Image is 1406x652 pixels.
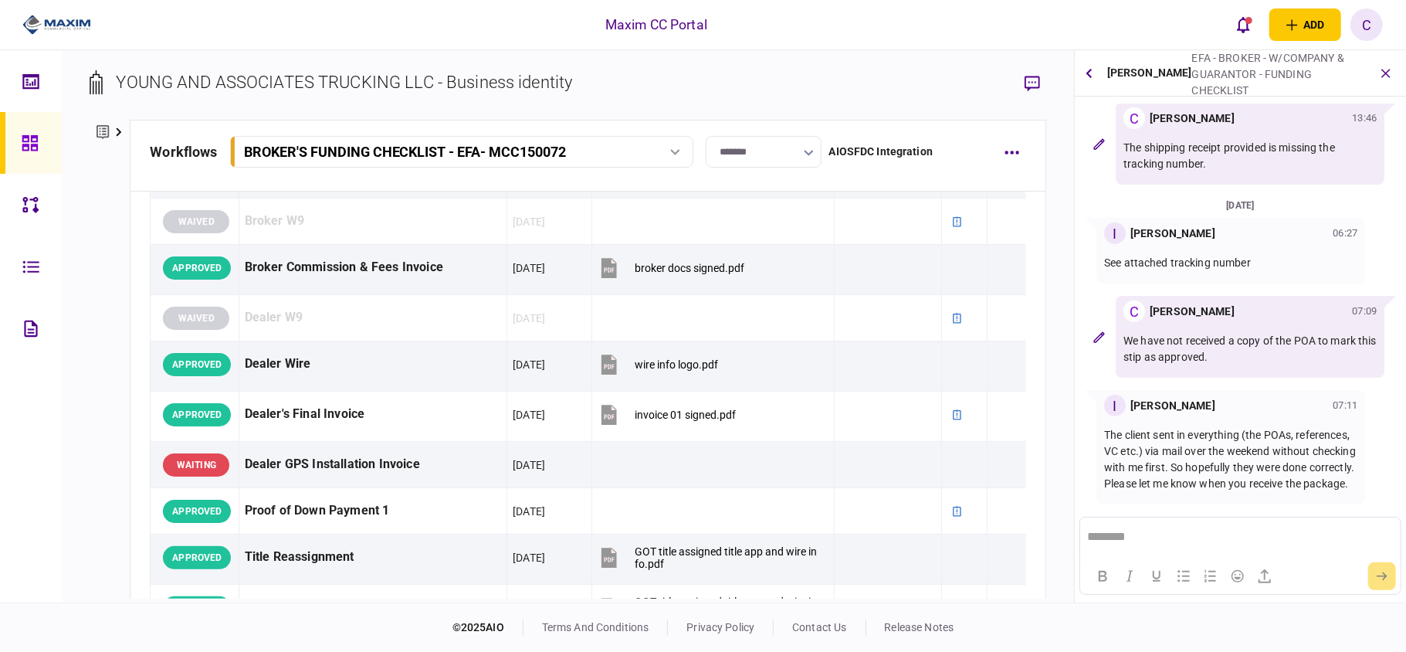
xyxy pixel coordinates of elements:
[513,357,545,372] div: [DATE]
[598,250,744,285] button: broker docs signed.pdf
[1123,333,1377,365] p: We have not received a copy of the POA to mark this stip as approved.
[513,457,545,473] div: [DATE]
[635,262,744,274] div: broker docs signed.pdf
[598,347,718,382] button: wire info logo.pdf
[1089,565,1116,587] button: Bold
[1352,304,1377,319] div: 07:09
[150,141,217,162] div: workflows
[1107,50,1192,96] div: [PERSON_NAME]
[605,15,707,35] div: Maxim CC Portal
[1130,398,1215,414] div: [PERSON_NAME]
[1333,226,1357,241] div: 06:27
[1225,565,1251,587] button: Emojis
[513,550,545,565] div: [DATE]
[452,620,523,636] div: © 2025 AIO
[1080,518,1400,558] iframe: Rich Text Area
[1143,565,1170,587] button: Underline
[598,590,820,625] button: GOT title assigned title app and wire info.pdf
[635,545,820,570] div: GOT title assigned title app and wire info.pdf
[1104,255,1357,271] p: See attached tracking number
[22,13,91,36] img: client company logo
[245,204,502,239] div: Broker W9
[513,214,545,229] div: [DATE]
[245,347,502,382] div: Dealer Wire
[1269,8,1341,41] button: open adding identity options
[163,596,231,620] div: APPROVED
[245,250,502,285] div: Broker Commission & Fees Invoice
[245,540,502,575] div: Title Reassignment
[1228,8,1260,41] button: open notifications list
[245,494,502,528] div: Proof of Down Payment 1
[513,504,545,519] div: [DATE]
[513,311,545,326] div: [DATE]
[635,596,820,620] div: GOT title assigned title app and wire info.pdf
[1198,565,1224,587] button: Numbered list
[635,409,736,421] div: invoice 01 signed.pdf
[245,590,502,625] div: Title Application
[1104,222,1126,244] div: I
[1123,301,1145,322] div: C
[163,403,231,426] div: APPROVED
[598,397,736,432] button: invoice 01 signed.pdf
[542,621,649,633] a: terms and conditions
[1333,398,1357,413] div: 07:11
[513,260,545,276] div: [DATE]
[1350,8,1383,41] button: C
[1352,110,1377,126] div: 13:46
[163,210,229,233] div: WAIVED
[598,540,820,575] button: GOT title assigned title app and wire info.pdf
[163,256,231,280] div: APPROVED
[1130,226,1215,242] div: [PERSON_NAME]
[163,307,229,330] div: WAIVED
[686,621,754,633] a: privacy policy
[163,353,231,376] div: APPROVED
[245,301,502,335] div: Dealer W9
[163,546,231,569] div: APPROVED
[1081,197,1400,214] div: [DATE]
[163,453,229,477] div: WAITING
[1150,304,1235,320] div: [PERSON_NAME]
[163,500,231,523] div: APPROVED
[230,136,693,168] button: BROKER'S FUNDING CHECKLIST - EFA- MCC150072
[635,358,718,371] div: wire info logo.pdf
[885,621,954,633] a: release notes
[1123,140,1377,172] p: The shipping receipt provided is missing the tracking number.
[1171,565,1197,587] button: Bullet list
[244,144,567,160] div: BROKER'S FUNDING CHECKLIST - EFA - MCC150072
[116,70,572,95] div: YOUNG AND ASSOCIATES TRUCKING LLC - Business identity
[792,621,846,633] a: contact us
[1116,565,1143,587] button: Italic
[1104,427,1357,492] p: The client sent in everything (the POAs, references, VC etc.) via mail over the weekend without c...
[245,447,502,482] div: Dealer GPS Installation Invoice
[245,397,502,432] div: Dealer's Final Invoice
[1104,395,1126,416] div: I
[1123,107,1145,129] div: C
[513,407,545,423] div: [DATE]
[1192,50,1363,99] div: EFA - BROKER - W/COMPANY & GUARANTOR - FUNDING CHECKLIST
[1150,110,1235,127] div: [PERSON_NAME]
[829,144,933,160] div: AIOSFDC Integration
